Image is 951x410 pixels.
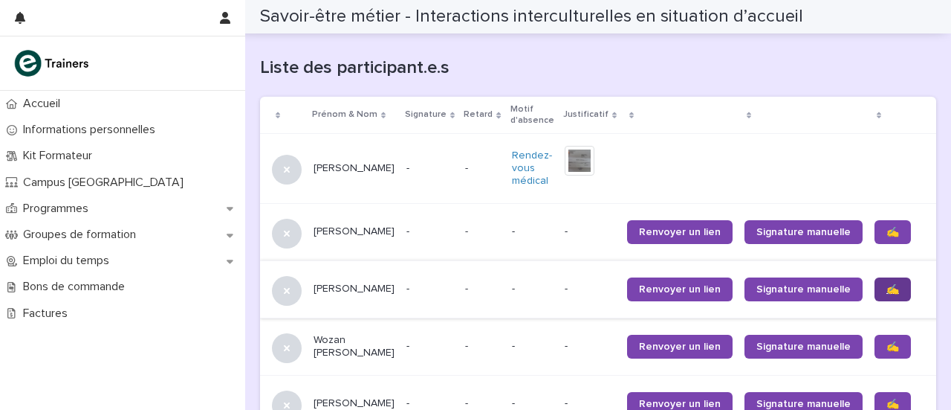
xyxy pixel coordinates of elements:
[886,342,899,352] span: ✍️
[17,280,137,294] p: Bons de commande
[312,106,377,123] p: Prénom & Nom
[874,220,911,244] a: ✍️
[465,280,471,295] p: -
[744,220,863,244] a: Signature manuelle
[756,399,851,409] span: Signature manuelle
[565,397,615,410] p: -
[565,283,615,295] p: -
[314,225,395,238] p: [PERSON_NAME]
[744,335,863,359] a: Signature manuelle
[886,227,899,237] span: ✍️
[405,106,447,123] p: Signature
[563,106,608,123] p: Justificatif
[510,101,554,129] p: Motif d'absence
[565,225,615,238] p: -
[639,227,721,237] span: Renvoyer un lien
[874,278,911,301] a: ✍️
[314,162,395,175] p: [PERSON_NAME]
[314,334,395,359] p: Wozan [PERSON_NAME]
[627,335,733,359] a: Renvoyer un lien
[639,342,721,352] span: Renvoyer un lien
[12,48,94,78] img: K0CqGN7SDeD6s4JG8KQk
[17,202,100,216] p: Programmes
[465,337,471,353] p: -
[406,340,453,353] p: -
[260,57,936,79] h1: Liste des participant.e.s
[406,225,453,238] p: -
[756,227,851,237] span: Signature manuelle
[565,340,615,353] p: -
[406,162,453,175] p: -
[756,342,851,352] span: Signature manuelle
[17,149,104,163] p: Kit Formateur
[17,254,121,268] p: Emploi du temps
[512,283,553,295] p: -
[406,397,453,410] p: -
[627,220,733,244] a: Renvoyer un lien
[886,399,899,409] span: ✍️
[627,278,733,301] a: Renvoyer un lien
[465,222,471,238] p: -
[639,284,721,295] span: Renvoyer un lien
[17,123,167,137] p: Informations personnelles
[314,397,395,410] p: [PERSON_NAME]
[17,228,148,242] p: Groupes de formation
[465,159,471,175] p: -
[17,307,79,321] p: Factures
[639,399,721,409] span: Renvoyer un lien
[512,397,553,410] p: -
[744,278,863,301] a: Signature manuelle
[314,283,395,295] p: [PERSON_NAME]
[512,150,553,187] a: Rendez-vous médical
[260,6,803,28] h2: Savoir-être métier - Interactions interculturelles en situation d’accueil
[756,284,851,295] span: Signature manuelle
[512,340,553,353] p: -
[17,176,195,190] p: Campus [GEOGRAPHIC_DATA]
[465,394,471,410] p: -
[886,284,899,295] span: ✍️
[512,225,553,238] p: -
[17,97,72,111] p: Accueil
[406,283,453,295] p: -
[464,106,493,123] p: Retard
[874,335,911,359] a: ✍️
